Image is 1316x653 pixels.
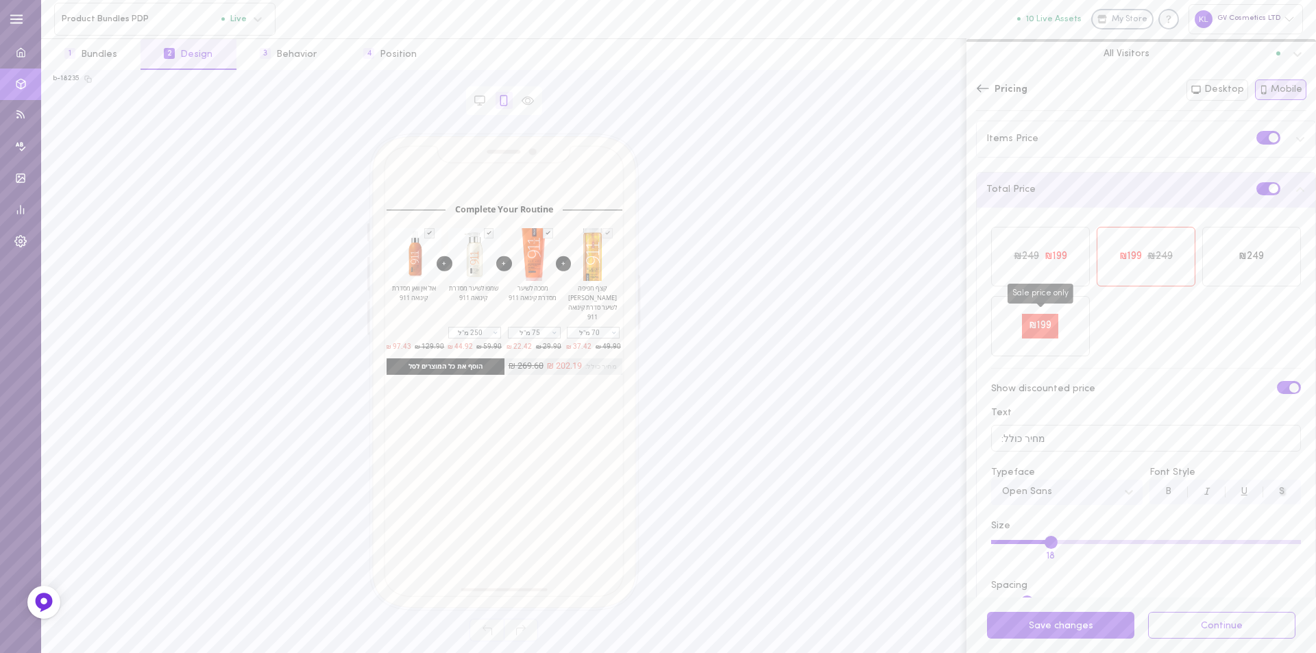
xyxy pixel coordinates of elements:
span: ‏49.90 ‏₪ [594,343,622,352]
span: שמפו לשיער מסדרת קינואה 911 [449,284,498,302]
div: ₪249 [1011,249,1042,265]
span: Text [991,408,1012,418]
span: All Visitors [1104,47,1149,60]
button: 3Behavior [236,39,340,70]
button: 1Bundles [41,39,141,70]
span: + [496,256,512,271]
span: ‏44.92 ‏₪ [446,343,474,352]
span: ‏37.42 ‏₪ [565,343,593,352]
button: Continue [1148,612,1295,639]
button: 10 Live Assets [1017,14,1082,23]
span: אול אין וואן מסדרת קינואה 911 [392,284,436,302]
div: Full price only [1236,249,1267,265]
button: U [1226,480,1263,504]
span: Spacing [991,580,1027,591]
span: ‏269.60 ‏₪ [507,361,544,371]
div: 70 מ"ל [567,327,620,338]
span: קצף חפיפה [PERSON_NAME] לשיער סדרת קינואה 911 [568,284,617,321]
span: 2 [164,48,175,59]
span: Size [991,521,1010,531]
span: I [1204,486,1209,497]
span: Show discounted price [991,382,1095,396]
span: 1 [64,48,75,59]
span: + [556,256,572,271]
span: מסכה לשיער מסדרת קינואה 911 [509,284,557,302]
div: Complete Your Routine [446,206,563,214]
div: b-18235 [53,74,80,84]
a: 10 Live Assets [1017,14,1091,24]
button: I [1187,480,1225,504]
span: ‏97.43 ‏₪ [385,343,412,352]
span: ‏202.19 ‏₪ [546,361,583,371]
button: B [1149,480,1187,504]
div: 250 מ"ל [448,327,501,338]
div: ₪199 [1117,249,1145,265]
button: S [1263,480,1301,504]
div: מחיר כולל: [585,363,617,370]
div: ₪199 [1042,249,1070,265]
span: B [1165,486,1171,497]
span: S [1279,486,1284,497]
span: 4 [363,48,374,59]
span: 3 [260,48,271,59]
span: ‏129.90 ‏₪ [414,343,446,352]
button: Save changes [987,612,1134,639]
span: Live [221,14,247,23]
span: Product Bundles PDP [62,14,221,24]
span: ‏59.90 ‏₪ [476,343,503,352]
div: ₪249 [1236,249,1267,265]
button: 4Position [340,39,440,70]
span: ‏29.90 ‏₪ [535,343,562,352]
div: ₪199 [1022,314,1058,338]
div: הוסף את כל המוצרים לסל [387,358,504,375]
div: ₪249 [1145,249,1175,265]
span: Undo [470,619,504,641]
span: Redo [504,619,538,641]
a: My Store [1091,9,1154,29]
div: Items Price [986,134,1038,144]
button: 2Design [141,39,236,70]
div: Knowledge center [1158,9,1179,29]
div: Open Sans [1002,487,1052,497]
button: Mobile [1255,79,1307,100]
span: U [1241,486,1247,497]
input: Size18 [991,540,1301,544]
span: Typeface [991,466,1035,480]
span: + [437,256,452,271]
div: Total Price [986,185,1036,195]
span: Font Style [1149,466,1301,480]
div: GV Cosmetics LTD [1189,4,1303,34]
div: 18 [1047,552,1055,561]
img: Feedback Button [34,592,54,613]
div: Sale price only [1022,314,1058,338]
button: Desktop [1186,79,1248,101]
span: ‏22.42 ‏₪ [506,343,533,352]
span: My Store [1112,14,1147,26]
span: Pricing [995,83,1027,97]
div: 75 מ"ל [508,327,561,338]
input: Text [991,425,1301,452]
